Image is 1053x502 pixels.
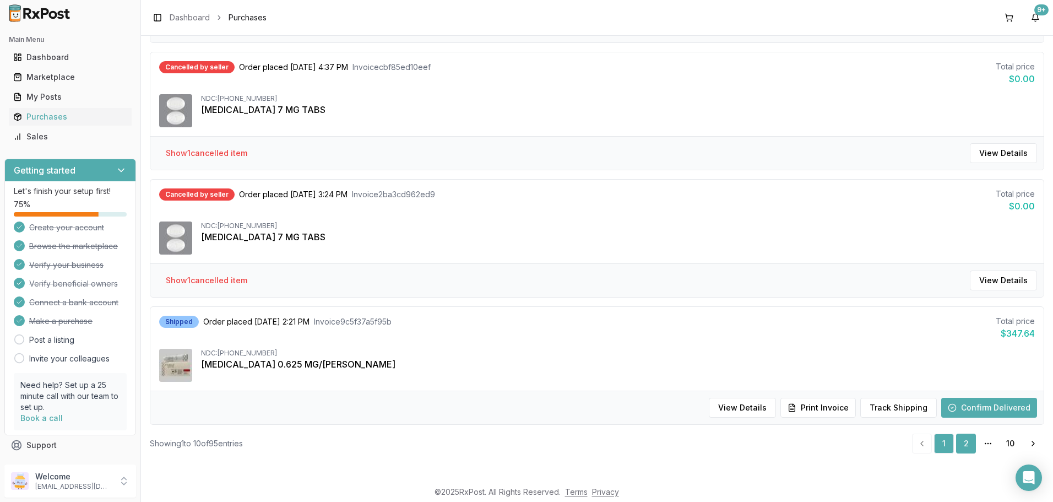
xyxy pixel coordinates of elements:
span: Verify beneficial owners [29,278,118,289]
p: Let's finish your setup first! [14,186,127,197]
button: Show1cancelled item [157,271,256,290]
div: Shipped [159,316,199,328]
button: Confirm Delivered [941,398,1037,418]
div: $347.64 [996,327,1035,340]
button: My Posts [4,88,136,106]
button: Marketplace [4,68,136,86]
a: Invite your colleagues [29,353,110,364]
a: My Posts [9,87,132,107]
span: Create your account [29,222,104,233]
a: Book a call [20,413,63,423]
div: $0.00 [996,72,1035,85]
p: [EMAIL_ADDRESS][DOMAIN_NAME] [35,482,112,491]
p: Need help? Set up a 25 minute call with our team to set up. [20,380,120,413]
a: Terms [565,487,588,496]
div: Total price [996,61,1035,72]
nav: breadcrumb [170,12,267,23]
img: User avatar [11,472,29,490]
img: Premarin 0.625 MG/GM CREA [159,349,192,382]
span: Invoice 9c5f37a5f95b [314,316,392,327]
a: Dashboard [170,12,210,23]
span: Make a purchase [29,316,93,327]
a: Privacy [592,487,619,496]
button: Feedback [4,455,136,475]
span: Browse the marketplace [29,241,118,252]
div: Total price [996,316,1035,327]
img: Rybelsus 7 MG TABS [159,222,192,255]
div: Dashboard [13,52,127,63]
a: Dashboard [9,47,132,67]
span: Invoice 2ba3cd962ed9 [352,189,435,200]
div: Sales [13,131,127,142]
div: [MEDICAL_DATA] 0.625 MG/[PERSON_NAME] [201,358,1035,371]
div: NDC: [PHONE_NUMBER] [201,94,1035,103]
button: Print Invoice [780,398,856,418]
a: Purchases [9,107,132,127]
span: Order placed [DATE] 2:21 PM [203,316,310,327]
div: NDC: [PHONE_NUMBER] [201,222,1035,230]
div: Showing 1 to 10 of 95 entries [150,438,243,449]
a: 2 [956,434,976,454]
div: [MEDICAL_DATA] 7 MG TABS [201,103,1035,116]
nav: pagination [912,434,1044,454]
div: Purchases [13,111,127,122]
span: Purchases [229,12,267,23]
button: Support [4,435,136,455]
span: Connect a bank account [29,297,118,308]
div: NDC: [PHONE_NUMBER] [201,349,1035,358]
span: Invoice cbf85ed10eef [352,62,431,73]
div: Cancelled by seller [159,188,235,201]
span: 75 % [14,199,30,210]
button: Show1cancelled item [157,143,256,163]
span: Order placed [DATE] 3:24 PM [239,189,348,200]
img: RxPost Logo [4,4,75,22]
button: Dashboard [4,48,136,66]
a: Sales [9,127,132,147]
div: My Posts [13,91,127,102]
div: 9+ [1034,4,1049,15]
button: Sales [4,128,136,145]
p: Welcome [35,471,112,482]
h3: Getting started [14,164,75,177]
a: Post a listing [29,334,74,346]
button: 9+ [1027,9,1044,26]
div: Marketplace [13,72,127,83]
button: Track Shipping [860,398,937,418]
a: Marketplace [9,67,132,87]
h2: Main Menu [9,35,132,44]
img: Rybelsus 7 MG TABS [159,94,192,127]
a: Go to next page [1022,434,1044,454]
button: View Details [709,398,776,418]
span: Verify your business [29,260,104,271]
div: Cancelled by seller [159,61,235,73]
div: Total price [996,188,1035,199]
div: $0.00 [996,199,1035,213]
a: 1 [934,434,954,454]
button: View Details [970,271,1037,290]
span: Order placed [DATE] 4:37 PM [239,62,348,73]
button: View Details [970,143,1037,163]
div: [MEDICAL_DATA] 7 MG TABS [201,230,1035,244]
button: Purchases [4,108,136,126]
span: Feedback [26,460,64,471]
a: 10 [1000,434,1020,454]
div: Open Intercom Messenger [1016,465,1042,491]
